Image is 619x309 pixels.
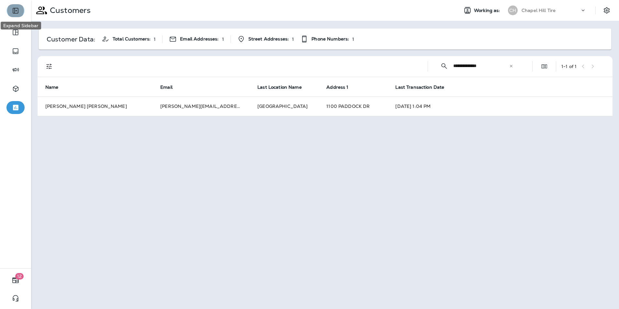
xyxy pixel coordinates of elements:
p: 1 [154,37,156,42]
button: Collapse Search [438,60,451,73]
span: Working as: [474,8,501,13]
button: Settings [601,5,613,16]
td: [PERSON_NAME][EMAIL_ADDRESS][DOMAIN_NAME] [152,97,250,116]
p: Customers [47,6,91,15]
span: Email [160,85,173,90]
button: Edit Fields [538,60,551,73]
td: 1100 PADDOCK DR [319,97,388,116]
span: 12 [15,273,24,280]
span: Street Addresses: [248,36,289,42]
div: CH [508,6,518,15]
button: Filters [43,60,56,73]
div: 1 - 1 of 1 [561,64,577,69]
span: Total Customers: [113,36,151,42]
div: Expand Sidebar [1,22,41,29]
p: Chapel Hill Tire [522,8,556,13]
span: Address 1 [326,84,357,90]
span: Last Location Name [257,85,302,90]
span: Name [45,84,67,90]
span: [GEOGRAPHIC_DATA] [257,103,308,109]
span: Last Transaction Date [395,85,444,90]
span: Phone Numbers: [311,36,349,42]
p: Customer Data: [47,37,95,42]
span: Email Addresses: [180,36,219,42]
span: Address 1 [326,85,348,90]
td: [DATE] 1:04 PM [388,97,613,116]
span: Last Transaction Date [395,84,453,90]
td: [PERSON_NAME] [PERSON_NAME] [38,97,152,116]
p: 1 [292,37,294,42]
p: 1 [352,37,354,42]
span: Last Location Name [257,84,310,90]
p: 1 [222,37,224,42]
span: Email [160,84,181,90]
button: 12 [6,274,25,287]
span: Name [45,85,59,90]
button: Expand Sidebar [6,4,25,17]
